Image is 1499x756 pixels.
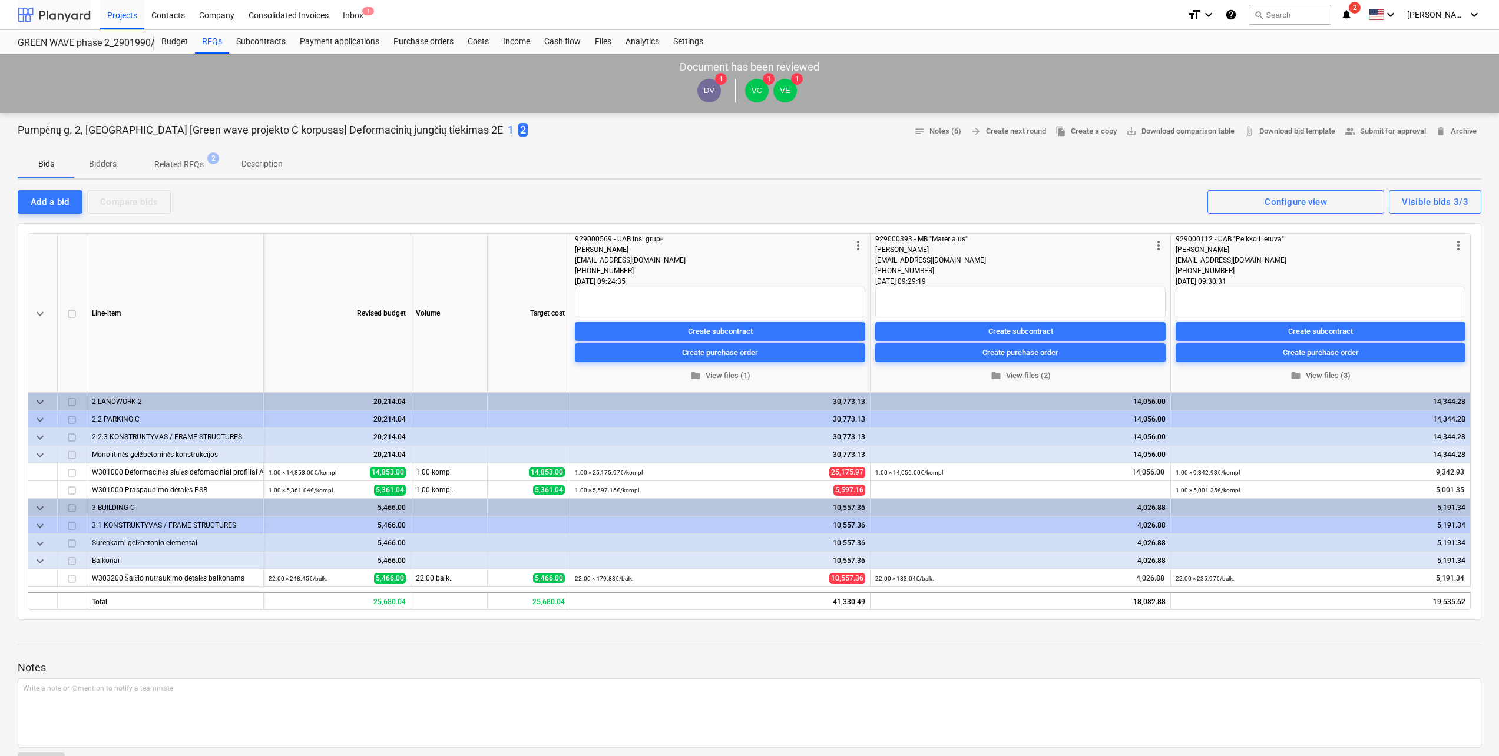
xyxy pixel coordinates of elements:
[229,30,293,54] a: Subcontracts
[1176,276,1465,287] div: [DATE] 09:30:31
[575,534,865,552] div: 10,557.36
[269,393,406,410] div: 20,214.04
[269,516,406,534] div: 5,466.00
[982,346,1058,359] div: Create purchase order
[1345,125,1426,138] span: Submit for approval
[988,324,1053,338] div: Create subcontract
[411,569,488,587] div: 22.00 balk.
[575,410,865,428] div: 30,773.13
[1176,322,1465,341] button: Create subcontract
[195,30,229,54] div: RFQs
[763,73,775,85] span: 1
[269,428,406,446] div: 20,214.04
[682,346,758,359] div: Create purchase order
[87,234,264,393] div: Line-item
[575,256,686,264] span: [EMAIL_ADDRESS][DOMAIN_NAME]
[533,485,565,495] span: 5,361.04
[875,552,1166,569] div: 4,026.88
[1431,122,1481,141] button: Archive
[690,370,701,381] span: folder
[1340,122,1431,141] button: Submit for approval
[92,481,259,498] div: W301000 Praspaudimo detalės PSB
[875,534,1166,552] div: 4,026.88
[851,238,865,253] span: more_vert
[33,519,47,533] span: keyboard_arrow_down
[697,79,721,102] div: Dovydas Vaicius
[875,428,1166,446] div: 14,056.00
[533,573,565,583] span: 5,466.00
[1345,126,1355,137] span: people_alt
[618,30,666,54] div: Analytics
[1435,485,1465,495] span: 5,001.35
[875,256,986,264] span: [EMAIL_ADDRESS][DOMAIN_NAME]
[875,343,1166,362] button: Create purchase order
[18,37,140,49] div: GREEN WAVE phase 2_2901990/2901996/2901997
[1176,499,1465,516] div: 5,191.34
[92,428,259,445] div: 2.2.3 KONSTRUKTYVAS / FRAME STRUCTURES
[33,307,47,321] span: keyboard_arrow_down
[588,30,618,54] div: Files
[991,370,1001,381] span: folder
[518,122,528,138] button: 2
[875,410,1166,428] div: 14,056.00
[537,30,588,54] a: Cash flow
[374,485,406,496] span: 5,361.04
[1135,573,1166,583] span: 4,026.88
[1176,534,1465,552] div: 5,191.34
[269,487,335,493] small: 1.00 × 5,361.04€ / kompl.
[575,499,865,516] div: 10,557.36
[33,501,47,515] span: keyboard_arrow_down
[33,448,47,462] span: keyboard_arrow_down
[488,592,570,609] div: 25,680.04
[1225,8,1237,22] i: Knowledge base
[1055,125,1117,138] span: Create a copy
[791,73,803,85] span: 1
[1176,469,1240,476] small: 1.00 × 9,342.93€ / kompl
[875,499,1166,516] div: 4,026.88
[1244,126,1255,137] span: attach_file
[1176,575,1235,582] small: 22.00 × 235.97€ / balk.
[575,446,865,463] div: 30,773.13
[92,534,259,551] div: Surenkami gelžbetonio elementai
[1349,2,1361,14] span: 2
[745,79,769,102] div: Valentinas Cilcius
[875,393,1166,410] div: 14,056.00
[411,234,488,393] div: Volume
[880,369,1161,383] span: View files (2)
[1389,190,1481,214] button: Visible bids 3/3
[871,592,1171,609] div: 18,082.88
[875,276,1166,287] div: [DATE] 09:29:19
[1126,125,1235,138] span: Download comparison table
[780,86,790,95] span: VE
[269,499,406,516] div: 5,466.00
[1435,126,1446,137] span: delete
[829,573,865,584] span: 10,557.36
[575,516,865,534] div: 10,557.36
[461,30,496,54] a: Costs
[773,79,797,102] div: Valdas Eimontas
[1467,8,1481,22] i: keyboard_arrow_down
[575,367,865,385] button: View files (1)
[293,30,386,54] a: Payment applications
[33,413,47,427] span: keyboard_arrow_down
[1176,244,1451,255] div: [PERSON_NAME]
[875,367,1166,385] button: View files (2)
[33,554,47,568] span: keyboard_arrow_down
[971,125,1046,138] span: Create next round
[1176,487,1242,493] small: 1.00 × 5,001.35€ / kompl.
[1055,126,1066,137] span: file_copy
[1254,10,1263,19] span: search
[575,487,641,493] small: 1.00 × 5,597.16€ / kompl.
[875,446,1166,463] div: 14,056.00
[92,499,259,516] div: 3 BUILDING C
[752,86,763,95] span: VC
[875,234,1151,244] div: 929000393 - MB "Materialus"
[829,467,865,478] span: 25,175.97
[1176,552,1465,569] div: 5,191.34
[496,30,537,54] div: Income
[264,592,411,609] div: 25,680.04
[269,469,336,476] small: 1.00 × 14,853.00€ / kompl
[269,446,406,463] div: 20,214.04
